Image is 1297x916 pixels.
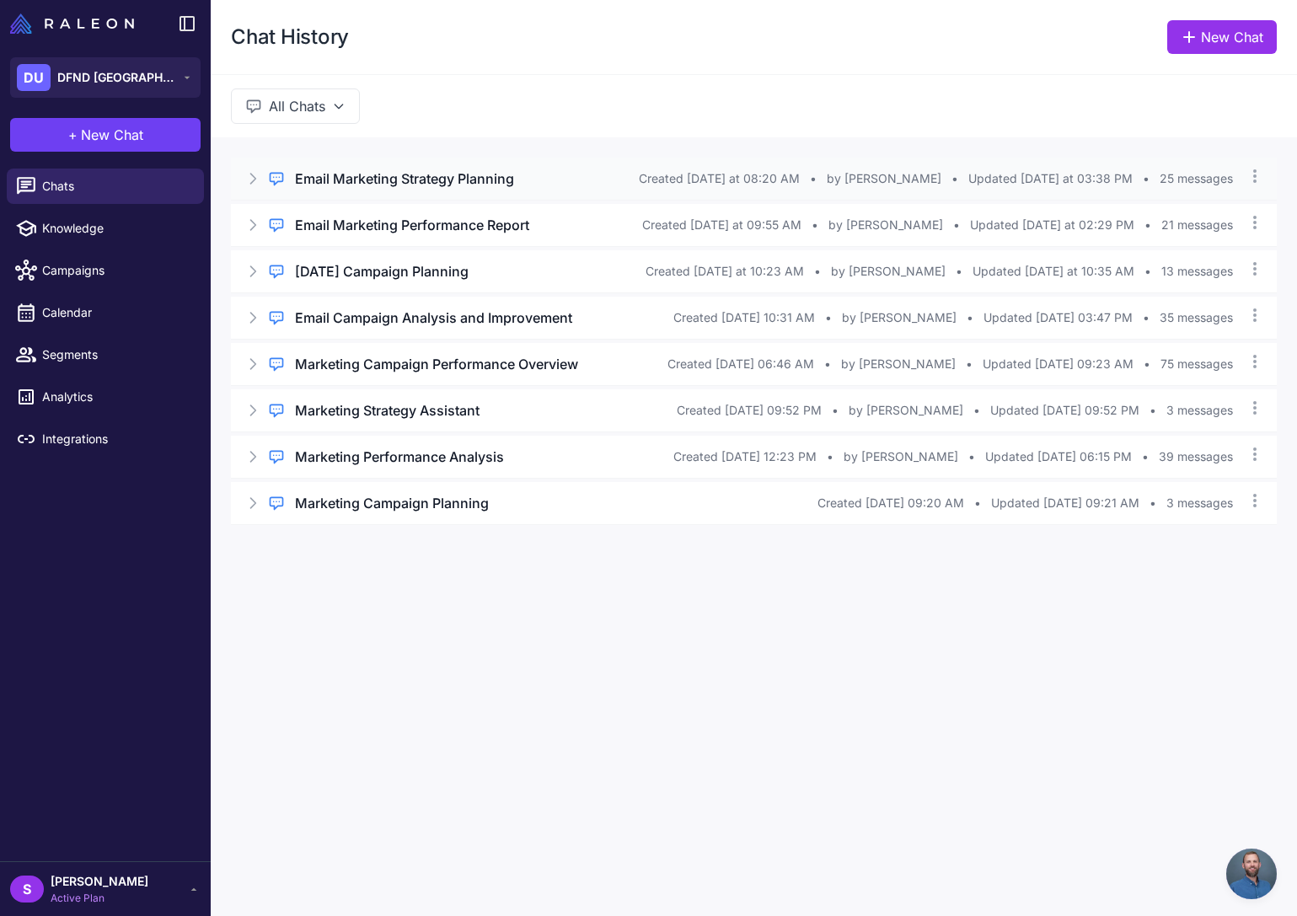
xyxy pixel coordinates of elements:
span: by [PERSON_NAME] [849,401,963,420]
span: • [824,355,831,373]
span: by [PERSON_NAME] [828,216,943,234]
span: • [1144,216,1151,234]
span: by [PERSON_NAME] [827,169,941,188]
span: • [1144,355,1150,373]
span: Updated [DATE] 06:15 PM [985,447,1132,466]
span: • [974,494,981,512]
span: Updated [DATE] at 10:35 AM [973,262,1134,281]
span: by [PERSON_NAME] [844,447,958,466]
span: by [PERSON_NAME] [831,262,946,281]
span: • [832,401,839,420]
h3: Marketing Strategy Assistant [295,400,480,421]
a: Chats [7,169,204,204]
span: • [956,262,962,281]
a: Analytics [7,379,204,415]
span: Segments [42,346,190,364]
span: 35 messages [1160,308,1233,327]
span: Created [DATE] at 08:20 AM [639,169,800,188]
span: New Chat [81,125,143,145]
span: Updated [DATE] 09:21 AM [991,494,1139,512]
span: Created [DATE] at 09:55 AM [642,216,801,234]
span: Chats [42,177,190,196]
span: • [1150,401,1156,420]
h3: Marketing Performance Analysis [295,447,504,467]
span: • [825,308,832,327]
span: + [68,125,78,145]
span: • [1142,447,1149,466]
span: by [PERSON_NAME] [842,308,957,327]
button: All Chats [231,88,360,124]
span: Integrations [42,430,190,448]
span: Updated [DATE] at 03:38 PM [968,169,1133,188]
span: Calendar [42,303,190,322]
h3: Marketing Campaign Performance Overview [295,354,578,374]
button: DUDFND [GEOGRAPHIC_DATA] [10,57,201,98]
span: • [968,447,975,466]
span: Created [DATE] 10:31 AM [673,308,815,327]
span: Created [DATE] 06:46 AM [667,355,814,373]
h3: Email Marketing Strategy Planning [295,169,514,189]
span: Updated [DATE] 03:47 PM [983,308,1133,327]
span: • [1143,169,1150,188]
div: DU [17,64,51,91]
a: Campaigns [7,253,204,288]
span: 3 messages [1166,494,1233,512]
span: 21 messages [1161,216,1233,234]
span: Updated [DATE] 09:52 PM [990,401,1139,420]
a: New Chat [1167,20,1277,54]
span: • [966,355,973,373]
span: [PERSON_NAME] [51,872,148,891]
span: Created [DATE] at 10:23 AM [646,262,804,281]
span: 75 messages [1160,355,1233,373]
span: DFND [GEOGRAPHIC_DATA] [57,68,175,87]
h3: Email Marketing Performance Report [295,215,529,235]
h3: Email Campaign Analysis and Improvement [295,308,572,328]
button: +New Chat [10,118,201,152]
span: • [810,169,817,188]
span: Campaigns [42,261,190,280]
span: Knowledge [42,219,190,238]
h3: [DATE] Campaign Planning [295,261,469,281]
span: • [953,216,960,234]
span: Analytics [42,388,190,406]
span: 39 messages [1159,447,1233,466]
a: Calendar [7,295,204,330]
span: • [973,401,980,420]
span: • [827,447,833,466]
span: Updated [DATE] 09:23 AM [983,355,1134,373]
h3: Marketing Campaign Planning [295,493,489,513]
a: Open chat [1226,849,1277,899]
a: Segments [7,337,204,372]
div: S [10,876,44,903]
span: • [812,216,818,234]
span: • [814,262,821,281]
a: Knowledge [7,211,204,246]
span: Created [DATE] 09:52 PM [677,401,822,420]
span: • [1150,494,1156,512]
a: Integrations [7,421,204,457]
span: Created [DATE] 12:23 PM [673,447,817,466]
h1: Chat History [231,24,349,51]
span: Created [DATE] 09:20 AM [817,494,964,512]
span: • [1144,262,1151,281]
span: Updated [DATE] at 02:29 PM [970,216,1134,234]
span: 3 messages [1166,401,1233,420]
span: • [967,308,973,327]
span: 13 messages [1161,262,1233,281]
span: Active Plan [51,891,148,906]
span: • [951,169,958,188]
span: 25 messages [1160,169,1233,188]
img: Raleon Logo [10,13,134,34]
span: by [PERSON_NAME] [841,355,956,373]
span: • [1143,308,1150,327]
